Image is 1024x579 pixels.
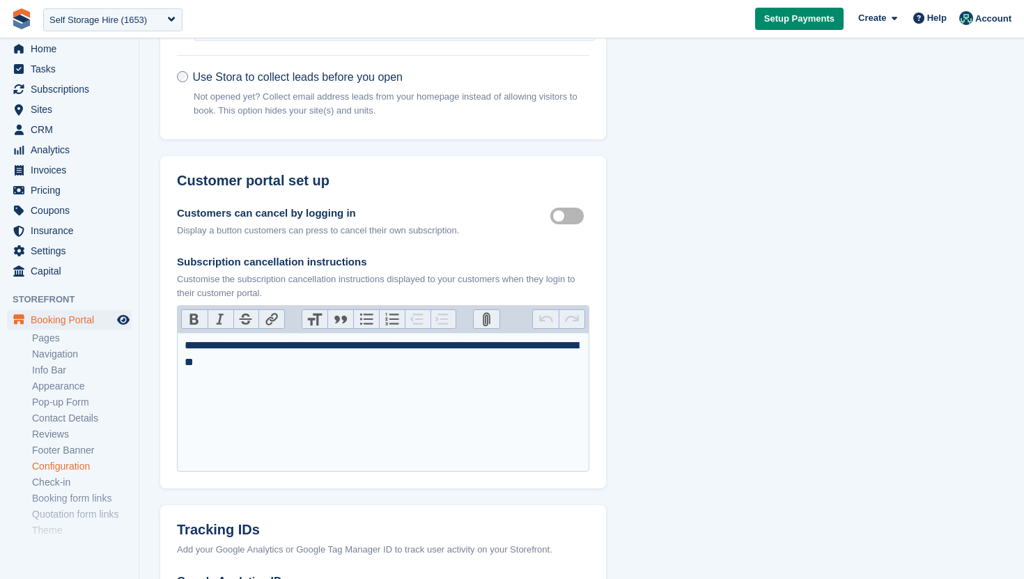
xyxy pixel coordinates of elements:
div: Add your Google Analytics or Google Tag Manager ID to track user activity on your Storefront. [177,543,589,557]
a: menu [7,160,132,180]
button: Redo [559,310,584,328]
span: Home [31,39,114,59]
a: Preview store [115,311,132,328]
a: Check-in [32,476,132,489]
button: Numbers [379,310,405,328]
span: Settings [31,241,114,261]
span: Storefront [13,293,139,307]
a: Appearance [32,380,132,393]
a: menu [7,241,132,261]
a: Pop-up Form [32,396,132,409]
span: Analytics [31,140,114,160]
a: Configuration [32,460,132,473]
span: Coupons [31,201,114,220]
a: menu [7,180,132,200]
img: Jennifer Ofodile [959,11,973,25]
label: Customer self cancellable [550,215,589,217]
a: menu [7,100,132,119]
a: Navigation [32,348,132,361]
span: Create [858,11,886,25]
span: Invoices [31,160,114,180]
div: Display a button customers can press to cancel their own subscription. [177,224,459,238]
a: Contact Details [32,412,132,425]
span: Subscriptions [31,79,114,99]
h2: Tracking IDs [177,522,589,538]
button: Strikethrough [233,310,259,328]
a: menu [7,221,132,240]
a: menu [7,79,132,99]
a: menu [7,261,132,281]
div: Self Storage Hire (1653) [49,13,147,27]
img: stora-icon-8386f47178a22dfd0bd8f6a31ec36ba5ce8667c1dd55bd0f319d3a0aa187defe.svg [11,8,32,29]
button: Undo [533,310,559,328]
div: Customise the subscription cancellation instructions displayed to your customers when they login ... [177,272,589,300]
span: CRM [31,120,114,139]
a: menu [7,59,132,79]
span: Capital [31,261,114,281]
span: Account [975,12,1011,26]
button: Quote [327,310,353,328]
span: Use Stora to collect leads before you open [192,71,403,83]
a: Reviews [32,428,132,441]
button: Link [258,310,284,328]
div: Subscription cancellation instructions [177,254,589,270]
button: Italic [208,310,233,328]
span: Help [927,11,947,25]
span: Tasks [31,59,114,79]
a: Theme [32,524,132,537]
span: Booking Portal [31,310,114,330]
a: menu [7,201,132,220]
button: Bullets [353,310,379,328]
span: Setup Payments [764,12,835,26]
a: menu [7,140,132,160]
a: menu [7,120,132,139]
a: Setup Payments [755,8,844,31]
a: Footer Banner [32,444,132,457]
p: Not opened yet? Collect email address leads from your homepage instead of allowing visitors to bo... [194,90,589,117]
a: menu [7,39,132,59]
h2: Customer portal set up [177,173,589,189]
a: Booking form links [32,492,132,505]
span: Insurance [31,221,114,240]
button: Heading [302,310,328,328]
button: Bold [182,310,208,328]
div: Customers can cancel by logging in [177,206,459,222]
button: Increase Level [430,310,456,328]
a: menu [7,310,132,330]
span: Sites [31,100,114,119]
a: Info Bar [32,364,132,377]
input: Use Stora to collect leads before you open Not opened yet? Collect email address leads from your ... [177,71,188,82]
a: Pages [32,332,132,345]
a: Quotation form links [32,508,132,521]
button: Decrease Level [405,310,430,328]
button: Attach Files [474,310,499,328]
span: Pricing [31,180,114,200]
